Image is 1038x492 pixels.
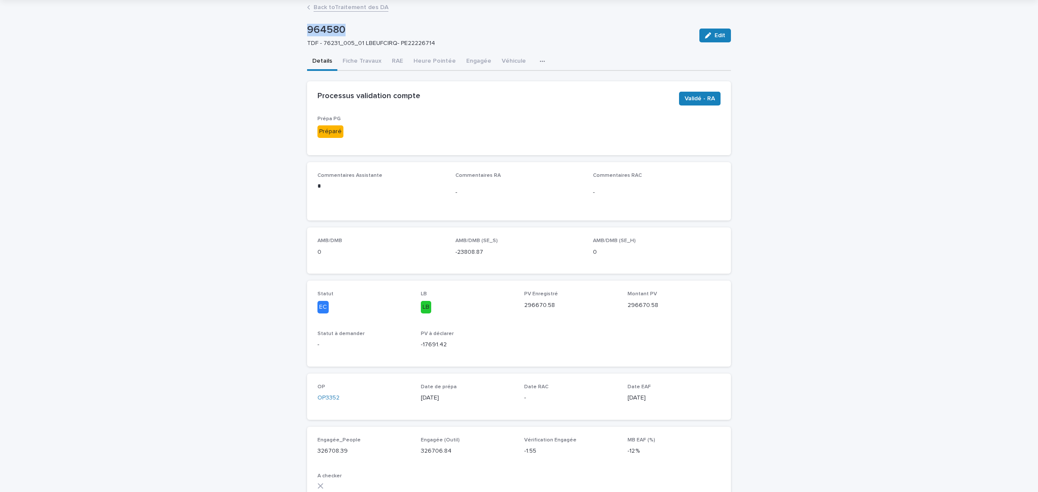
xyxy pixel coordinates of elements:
[421,447,514,456] p: 326706.84
[628,447,721,456] p: -12 %
[421,384,457,390] span: Date de prépa
[628,291,657,297] span: Montant PV
[524,301,617,310] p: 296670.58
[455,238,498,243] span: AMB/DMB (SE_S)
[524,291,558,297] span: PV Enregistré
[337,53,387,71] button: Fiche Travaux
[314,2,388,12] a: Back toTraitement des DA
[421,331,454,336] span: PV à déclarer
[421,340,514,349] p: -17691.42
[524,438,577,443] span: Vérification Engagée
[317,291,333,297] span: Statut
[317,248,445,257] p: 0
[455,173,501,178] span: Commentaires RA
[307,24,692,36] p: 964580
[461,53,497,71] button: Engagée
[628,438,655,443] span: MB EAF (%)
[317,447,410,456] p: 326708.39
[317,116,341,121] span: Prépa PG
[317,473,342,479] span: A checker
[317,438,361,443] span: Engagée_People
[524,393,617,403] p: -
[317,125,343,138] div: Préparé
[421,438,460,443] span: Engagée (Outil)
[714,32,725,38] span: Edit
[628,393,721,403] p: [DATE]
[317,393,340,403] a: OP3352
[317,340,410,349] p: -
[317,238,342,243] span: AMB/DMB
[593,173,642,178] span: Commentaires RAC
[317,331,365,336] span: Statut à demander
[524,447,617,456] p: -1.55
[524,384,548,390] span: Date RAC
[685,94,715,103] span: Validé - RA
[628,384,651,390] span: Date EAF
[421,301,431,313] div: LB
[317,301,329,313] div: EC
[497,53,531,71] button: Véhicule
[307,40,689,47] p: TDF - 76231_005_01 LBEUFCIRQ- PE22226714
[593,188,721,197] p: -
[317,173,382,178] span: Commentaires Assistante
[593,238,636,243] span: AMB/DMB (SE_H)
[421,291,427,297] span: LB
[699,29,731,42] button: Edit
[421,393,514,403] p: [DATE]
[317,384,325,390] span: OP
[408,53,461,71] button: Heure Pointée
[628,301,721,310] p: 296670.58
[455,248,583,257] p: -23808.87
[593,248,721,257] p: 0
[679,92,721,105] button: Validé - RA
[387,53,408,71] button: RAE
[317,92,420,101] h2: Processus validation compte
[455,188,583,197] p: -
[307,53,337,71] button: Details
